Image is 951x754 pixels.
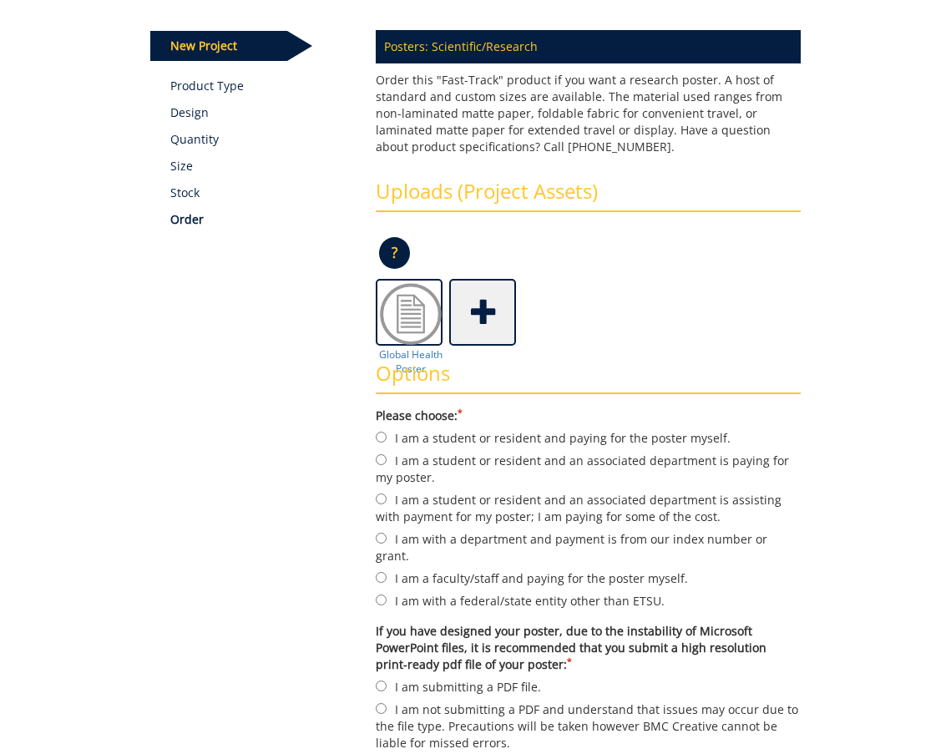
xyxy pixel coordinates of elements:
p: New Project [150,31,287,61]
h3: Options [376,362,801,394]
label: I am a faculty/staff and paying for the poster myself. [376,569,801,587]
p: Posters: Scientific/Research [376,30,801,63]
label: I am submitting a PDF file. [376,677,801,696]
input: I am a student or resident and an associated department is paying for my poster. [376,454,387,465]
a: Product Type [170,78,350,94]
p: Stock [170,185,350,201]
input: I am a student or resident and an associated department is assisting with payment for my poster; ... [376,493,387,504]
p: ? [379,237,410,269]
input: I am not submitting a PDF and understand that issues may occur due to the file type. Precautions ... [376,703,387,714]
label: I am a student or resident and an associated department is assisting with payment for my poster; ... [376,490,801,525]
label: I am with a department and payment is from our index number or grant. [376,529,801,564]
input: I am a student or resident and paying for the poster myself. [376,432,387,443]
label: I am a student or resident and paying for the poster myself. [376,428,801,447]
label: I am not submitting a PDF and understand that issues may occur due to the file type. Precautions ... [376,700,801,751]
label: If you have designed your poster, due to the instability of Microsoft PowerPoint files, it is rec... [376,623,801,673]
h3: Uploads (Project Assets) [376,180,801,212]
p: Order [170,211,350,228]
p: Size [170,158,350,175]
input: I am with a federal/state entity other than ETSU. [376,595,387,605]
input: I am with a department and payment is from our index number or grant. [376,533,387,544]
p: Order this "Fast-Track" product if you want a research poster. A host of standard and custom size... [376,72,801,155]
input: I am a faculty/staff and paying for the poster myself. [376,572,387,583]
label: Please choose: [376,407,801,424]
p: Design [170,104,350,121]
p: Quantity [170,131,350,148]
label: I am with a federal/state entity other than ETSU. [376,591,801,610]
img: Doc2.png [377,281,444,347]
input: I am submitting a PDF file. [376,681,387,691]
label: I am a student or resident and an associated department is paying for my poster. [376,451,801,486]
